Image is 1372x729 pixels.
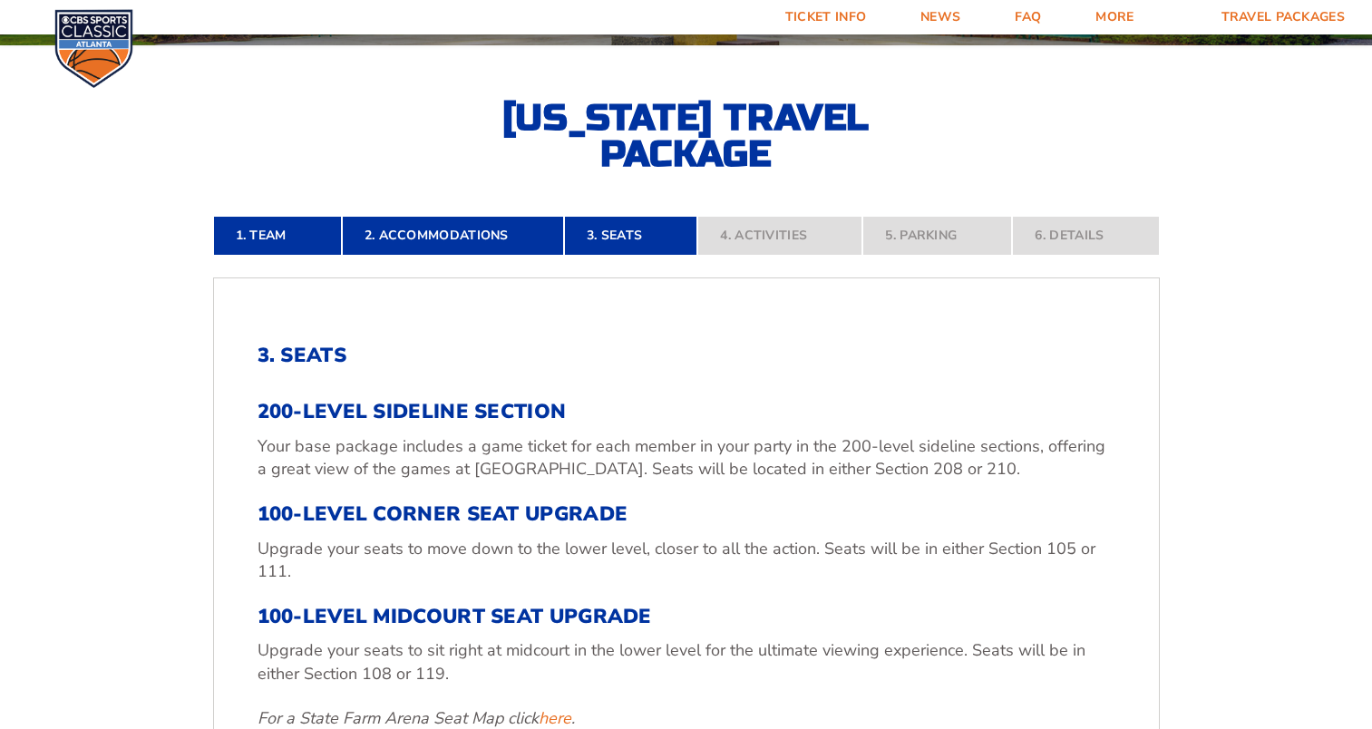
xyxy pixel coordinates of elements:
img: CBS Sports Classic [54,9,133,88]
p: Your base package includes a game ticket for each member in your party in the 200-level sideline ... [258,435,1115,481]
h3: 100-Level Midcourt Seat Upgrade [258,605,1115,628]
a: 2. Accommodations [342,216,564,256]
p: Upgrade your seats to move down to the lower level, closer to all the action. Seats will be in ei... [258,538,1115,583]
p: Upgrade your seats to sit right at midcourt in the lower level for the ultimate viewing experienc... [258,639,1115,685]
em: For a State Farm Arena Seat Map click . [258,707,575,729]
a: 1. Team [213,216,342,256]
h2: [US_STATE] Travel Package [487,100,886,172]
h2: 3. Seats [258,344,1115,367]
h3: 100-Level Corner Seat Upgrade [258,502,1115,526]
h3: 200-Level Sideline Section [258,400,1115,423]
